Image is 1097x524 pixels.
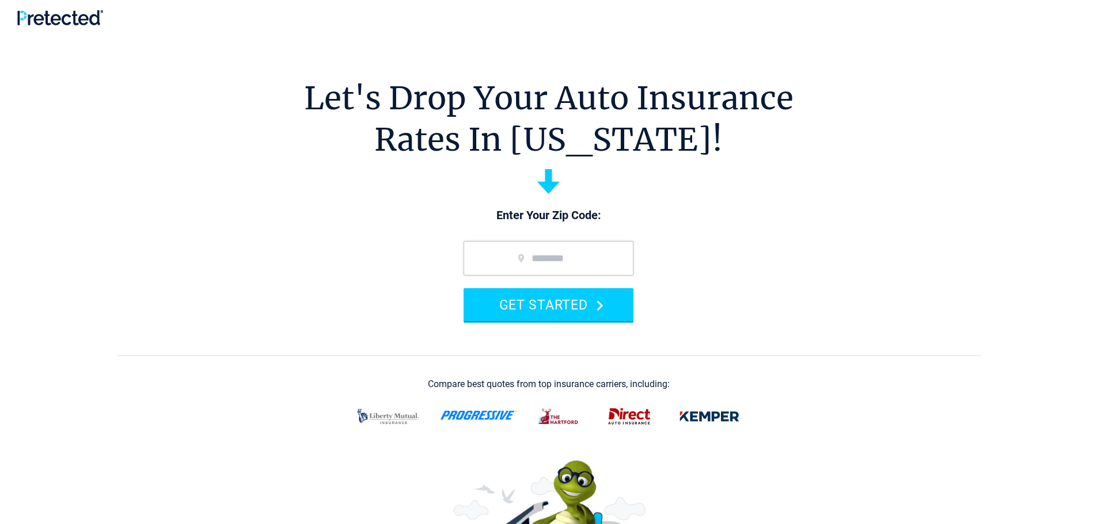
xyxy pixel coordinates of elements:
img: progressive [440,411,517,420]
div: Compare best quotes from top insurance carriers, including: [428,379,670,389]
input: zip code [464,241,633,276]
h1: Let's Drop Your Auto Insurance Rates In [US_STATE]! [304,78,794,160]
img: direct [601,401,658,431]
img: thehartford [531,401,587,431]
button: GET STARTED [464,288,633,321]
img: liberty [350,401,426,431]
p: Enter Your Zip Code: [452,208,645,224]
img: kemper [671,401,747,431]
img: Pretected Logo [17,10,103,25]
